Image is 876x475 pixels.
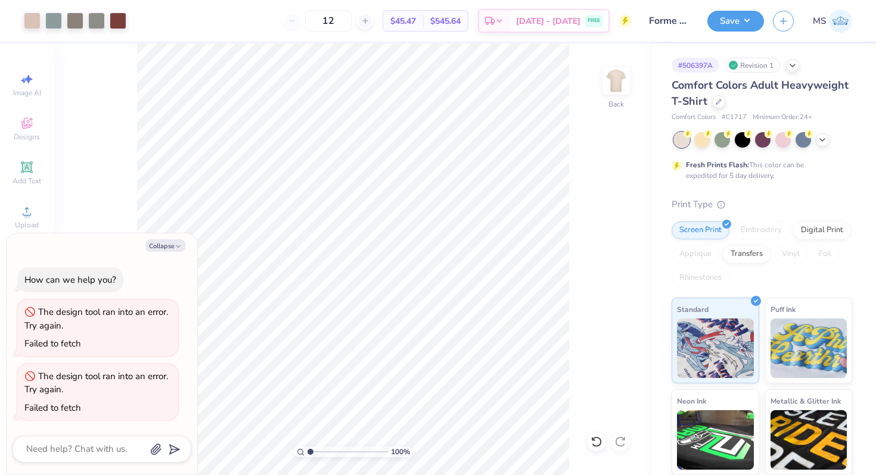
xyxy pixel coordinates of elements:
span: MS [813,14,826,28]
div: This color can be expedited for 5 day delivery. [686,160,832,181]
div: Failed to fetch [24,337,81,349]
input: – – [305,10,352,32]
span: [DATE] - [DATE] [516,15,580,27]
div: Vinyl [774,245,807,263]
div: Screen Print [672,221,729,239]
button: Collapse [145,239,185,252]
span: Upload [15,220,39,230]
span: Comfort Colors [672,112,716,123]
span: # C1717 [722,112,747,123]
span: Designs [14,132,40,142]
div: Foil [811,245,839,263]
div: The design tool ran into an error. Try again. [24,306,168,332]
span: Standard [677,303,709,315]
span: Image AI [13,88,41,98]
img: Metallic & Glitter Ink [771,410,847,470]
div: Digital Print [793,221,851,239]
input: Untitled Design [640,9,698,33]
button: Save [707,11,764,32]
span: Metallic & Glitter Ink [771,395,841,407]
div: # 506397A [672,58,719,73]
img: Back [604,69,628,93]
div: Revision 1 [725,58,780,73]
span: Comfort Colors Adult Heavyweight T-Shirt [672,78,849,108]
div: Back [608,99,624,110]
div: Rhinestones [672,269,729,287]
span: Neon Ink [677,395,706,407]
div: Failed to fetch [24,402,81,414]
img: Meredith Shults [829,10,852,33]
a: MS [813,10,852,33]
strong: Fresh Prints Flash: [686,160,749,170]
div: Print Type [672,198,852,211]
span: $45.47 [390,15,416,27]
div: The design tool ran into an error. Try again. [24,370,168,396]
img: Puff Ink [771,318,847,378]
span: Puff Ink [771,303,796,315]
span: FREE [588,17,600,25]
span: Minimum Order: 24 + [753,112,812,123]
div: Transfers [723,245,771,263]
div: Applique [672,245,719,263]
img: Standard [677,318,754,378]
span: Add Text [13,176,41,186]
img: Neon Ink [677,410,754,470]
div: How can we help you? [24,274,116,286]
div: Embroidery [733,221,790,239]
span: 100 % [391,446,410,457]
span: $545.64 [430,15,461,27]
